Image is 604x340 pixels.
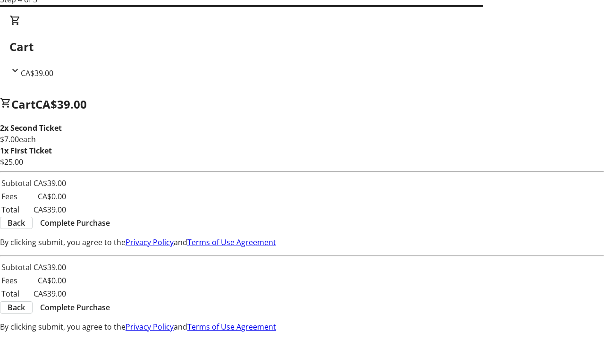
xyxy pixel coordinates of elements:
span: Cart [11,96,35,112]
span: Back [8,217,25,229]
a: Privacy Policy [126,322,174,332]
span: Back [8,302,25,313]
td: Subtotal [1,261,32,273]
td: CA$39.00 [33,177,67,189]
td: CA$0.00 [33,190,67,203]
span: CA$39.00 [21,68,53,78]
button: Complete Purchase [33,217,117,229]
td: Fees [1,190,32,203]
td: CA$39.00 [33,261,67,273]
button: Complete Purchase [33,302,117,313]
span: Complete Purchase [40,217,110,229]
span: CA$39.00 [35,96,87,112]
a: Terms of Use Agreement [187,237,276,247]
a: Terms of Use Agreement [187,322,276,332]
a: Privacy Policy [126,237,174,247]
td: Fees [1,274,32,287]
td: CA$39.00 [33,288,67,300]
td: CA$0.00 [33,274,67,287]
span: Complete Purchase [40,302,110,313]
td: Total [1,204,32,216]
div: CartCA$39.00 [9,15,595,79]
td: Subtotal [1,177,32,189]
h2: Cart [9,38,595,55]
td: CA$39.00 [33,204,67,216]
td: Total [1,288,32,300]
